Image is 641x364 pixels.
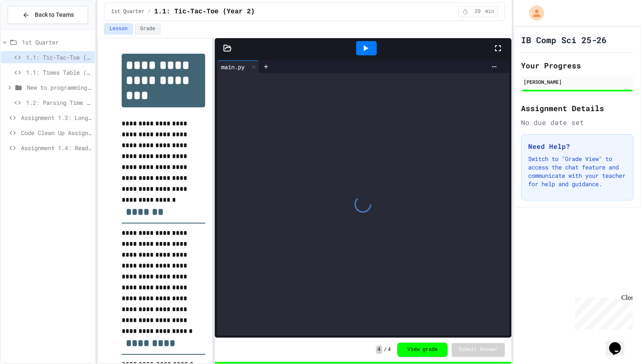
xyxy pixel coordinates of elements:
h2: Assignment Details [521,102,633,114]
span: 1.1: Times Table (Year 1/SL) [26,68,91,77]
span: Code Clean Up Assignment [21,128,91,137]
span: 1.1: Tic-Tac-Toe (Year 2) [154,7,255,17]
button: Lesson [104,23,133,34]
button: View grade [397,343,448,357]
span: Submit Answer [459,346,498,353]
span: min [485,8,494,15]
span: Back to Teams [35,10,74,19]
div: My Account [520,3,546,23]
span: 1st Quarter [22,38,91,47]
span: 4 [376,346,382,354]
div: [PERSON_NAME] [524,78,631,86]
span: 20 [471,8,484,15]
span: / [148,8,151,15]
h2: Your Progress [521,60,633,71]
iframe: chat widget [606,330,633,356]
iframe: chat widget [571,294,633,330]
h3: Need Help? [528,141,626,151]
span: Assignment 1.3: Longitude and Latitude Data [21,113,91,122]
div: Chat with us now!Close [3,3,58,53]
span: 1st Quarter [111,8,144,15]
span: 1.1: Tic-Tac-Toe (Year 2) [26,53,91,62]
span: New to programming exercises [27,83,91,92]
button: Submit Answer [452,343,505,356]
div: main.py [217,60,259,73]
div: main.py [217,62,249,71]
p: Switch to "Grade View" to access the chat feature and communicate with your teacher for help and ... [528,155,626,188]
span: 4 [388,346,391,353]
h1: IB Comp Sci 25-26 [521,34,607,46]
button: Back to Teams [8,6,88,24]
span: Assignment 1.4: Reading and Parsing Data [21,143,91,152]
div: No due date set [521,117,633,127]
button: Grade [135,23,161,34]
span: 1.2: Parsing Time Data [26,98,91,107]
span: / [384,346,387,353]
